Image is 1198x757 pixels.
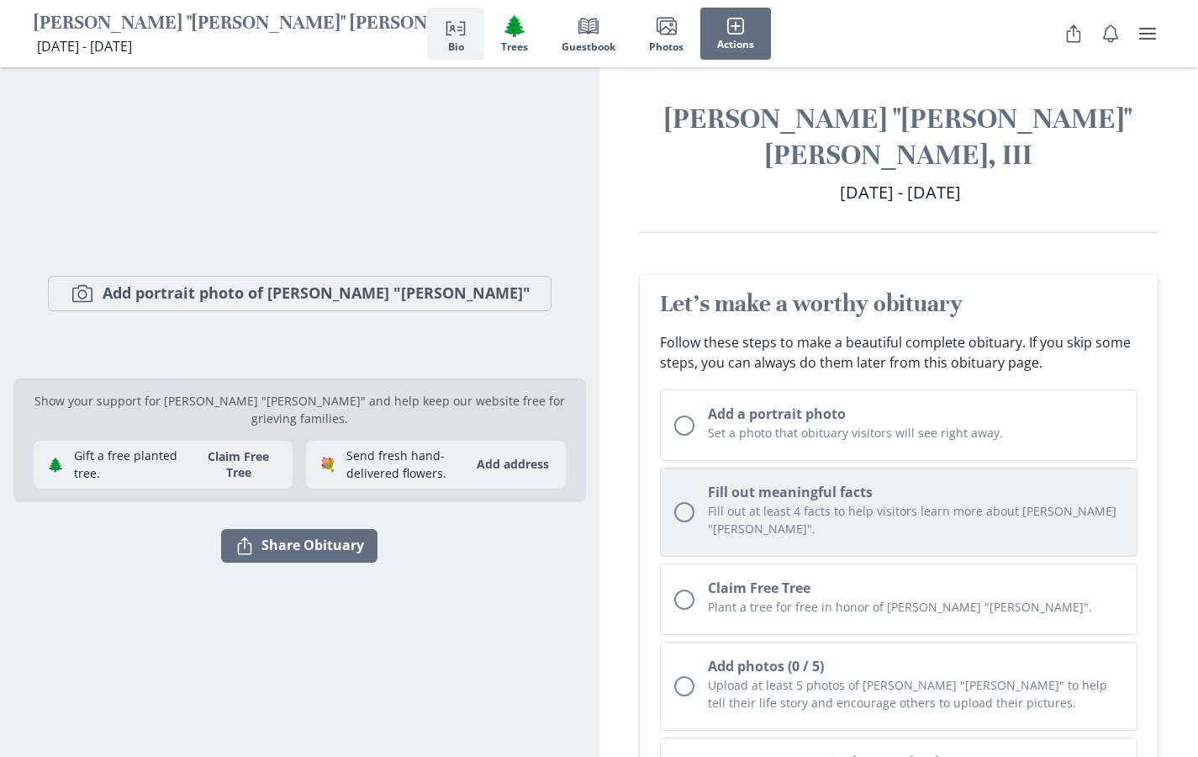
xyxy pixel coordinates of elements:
p: Fill out at least 4 facts to help visitors learn more about [PERSON_NAME] "[PERSON_NAME]". [708,502,1124,537]
div: Unchecked circle [674,416,694,436]
h1: [PERSON_NAME] "[PERSON_NAME]" [PERSON_NAME], III [640,101,1158,173]
button: Add portrait photo of [PERSON_NAME] "[PERSON_NAME]" [48,276,552,311]
span: Trees [501,41,528,53]
p: Set a photo that obituary visitors will see right away. [708,424,1124,442]
h2: Fill out meaningful facts [708,482,1124,502]
span: Photos [649,41,683,53]
div: Unchecked circle [674,590,694,610]
span: Actions [717,39,754,50]
p: Upload at least 5 photos of [PERSON_NAME] "[PERSON_NAME]" to help tell their life story and encou... [708,676,1124,712]
button: Actions [700,8,771,60]
button: Share Obituary [221,529,377,563]
button: Claim Free TreePlant a tree for free in honor of [PERSON_NAME] "[PERSON_NAME]". [660,564,1138,635]
button: user menu [1131,17,1164,50]
button: Add a portrait photoSet a photo that obituary visitors will see right away. [660,389,1138,461]
span: [DATE] - [DATE] [37,37,132,56]
button: Share Obituary [1057,17,1090,50]
span: Guestbook [562,41,615,53]
h2: Add photos (0 / 5) [708,656,1124,676]
p: Follow these steps to make a beautiful complete obituary. If you skip some steps, you can always ... [660,332,1138,373]
button: Trees [484,8,545,60]
p: Show your support for [PERSON_NAME] "[PERSON_NAME]" and help keep our website free for grieving f... [34,392,566,427]
span: [DATE] - [DATE] [840,181,961,204]
button: Fill out meaningful factsFill out at least 4 facts to help visitors learn more about [PERSON_NAME... [660,468,1138,557]
span: Tree [502,13,527,38]
div: Unchecked circle [674,676,694,696]
button: Bio [427,8,484,60]
div: Unchecked circle [674,502,694,522]
span: Bio [448,41,464,53]
button: Notifications [1094,17,1127,50]
h1: [PERSON_NAME] "[PERSON_NAME]" [PERSON_NAME], III [34,11,529,37]
button: Guestbook [545,8,632,60]
button: Add address [467,451,559,478]
button: Photos [632,8,700,60]
button: Claim Free Tree [192,448,287,480]
h2: Let's make a worthy obituary [660,289,1138,319]
p: Plant a tree for free in honor of [PERSON_NAME] "[PERSON_NAME]". [708,598,1124,616]
h2: Add a portrait photo [708,404,1124,424]
button: Add photos (0 / 5)Upload at least 5 photos of [PERSON_NAME] "[PERSON_NAME]" to help tell their li... [660,642,1138,731]
h2: Claim Free Tree [708,578,1124,598]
